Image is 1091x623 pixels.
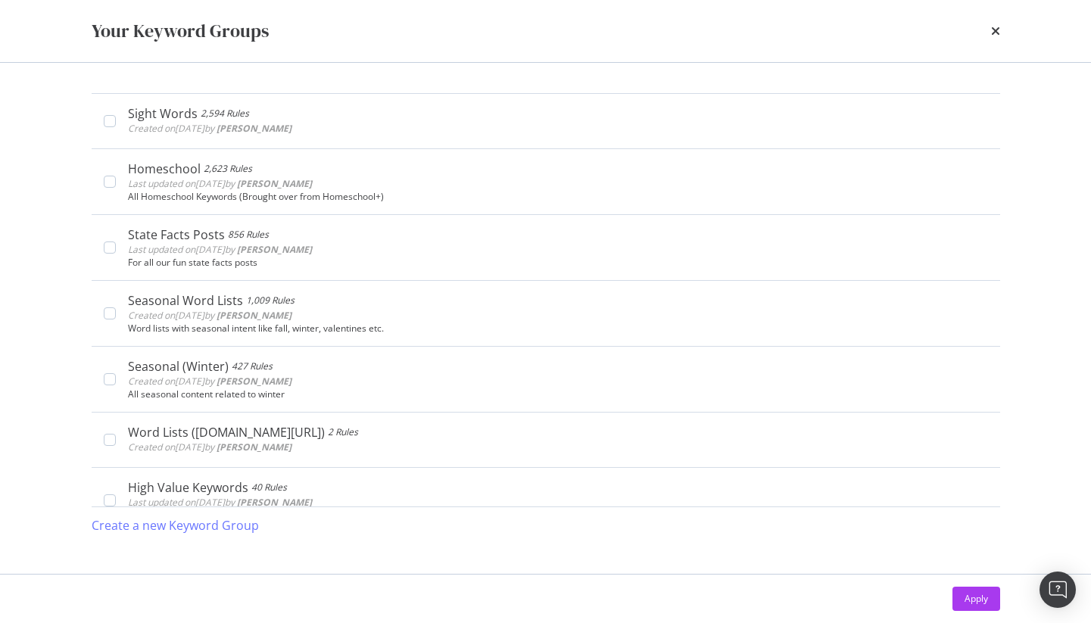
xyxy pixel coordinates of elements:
[92,517,259,534] div: Create a new Keyword Group
[128,227,225,242] div: State Facts Posts
[237,496,312,509] b: [PERSON_NAME]
[952,587,1000,611] button: Apply
[128,359,229,374] div: Seasonal (Winter)
[204,161,252,176] div: 2,623 Rules
[128,496,312,509] span: Last updated on [DATE] by
[965,592,988,605] div: Apply
[128,161,201,176] div: Homeschool
[217,122,291,135] b: [PERSON_NAME]
[128,441,291,453] span: Created on [DATE] by
[128,243,312,256] span: Last updated on [DATE] by
[217,375,291,388] b: [PERSON_NAME]
[1040,572,1076,608] div: Open Intercom Messenger
[92,18,269,44] div: Your Keyword Groups
[128,425,325,440] div: Word Lists ([DOMAIN_NAME][URL])
[128,323,988,334] div: Word lists with seasonal intent like fall, winter, valentines etc.
[128,106,198,121] div: Sight Words
[201,106,249,121] div: 2,594 Rules
[217,441,291,453] b: [PERSON_NAME]
[128,257,988,268] div: For all our fun state facts posts
[128,192,988,202] div: All Homeschool Keywords (Brought over from Homeschool+)
[128,177,312,190] span: Last updated on [DATE] by
[246,293,295,308] div: 1,009 Rules
[128,293,243,308] div: Seasonal Word Lists
[128,389,988,400] div: All seasonal content related to winter
[237,243,312,256] b: [PERSON_NAME]
[92,507,259,544] button: Create a new Keyword Group
[328,425,358,440] div: 2 Rules
[237,177,312,190] b: [PERSON_NAME]
[217,309,291,322] b: [PERSON_NAME]
[128,480,248,495] div: High Value Keywords
[232,359,273,374] div: 427 Rules
[991,18,1000,44] div: times
[251,480,287,495] div: 40 Rules
[128,375,291,388] span: Created on [DATE] by
[228,227,269,242] div: 856 Rules
[128,122,291,135] span: Created on [DATE] by
[128,309,291,322] span: Created on [DATE] by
